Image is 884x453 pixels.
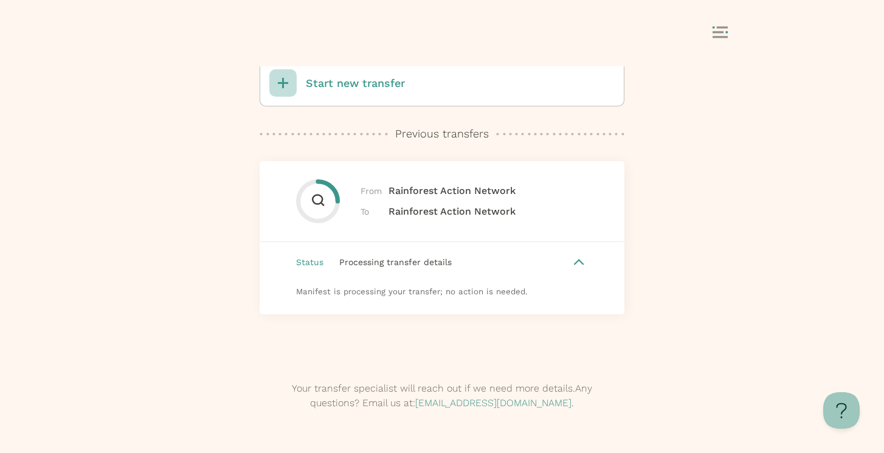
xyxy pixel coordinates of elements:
[395,126,489,142] p: Previous transfers
[415,397,571,409] a: [EMAIL_ADDRESS][DOMAIN_NAME]
[361,205,388,218] span: To
[306,75,405,91] p: Start new transfer
[823,392,860,429] iframe: Toggle Customer Support
[388,204,516,219] span: Rainforest Action Network
[260,242,624,314] button: Status Processing transfer detailsManifest is processing your transfer; no action is needed.
[388,184,516,198] span: Rainforest Action Network
[361,184,388,198] span: From
[339,257,452,267] span: Processing transfer details
[260,381,624,410] p: Your transfer specialist will reach out if we need more details. Any questions? Email us at: .
[260,282,624,314] div: Manifest is processing your transfer; no action is needed.
[296,255,323,269] span: Status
